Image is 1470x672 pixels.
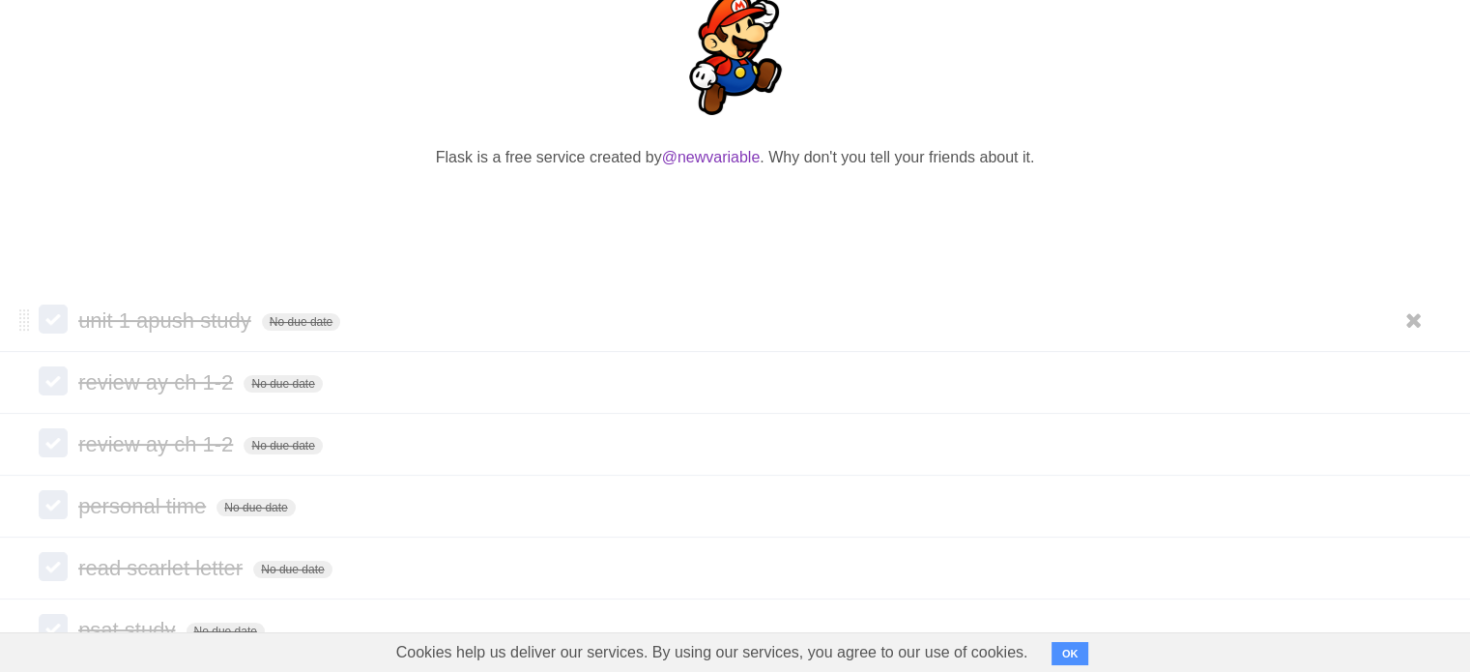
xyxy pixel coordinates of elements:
span: No due date [244,375,322,393]
button: OK [1052,642,1089,665]
label: Done [39,428,68,457]
span: unit 1 apush study [78,308,256,333]
label: Done [39,490,68,519]
span: Cookies help us deliver our services. By using our services, you agree to our use of cookies. [377,633,1048,672]
label: Done [39,614,68,643]
label: Done [39,552,68,581]
a: @newvariable [662,149,761,165]
span: read scarlet letter [78,556,247,580]
span: psat study [78,618,180,642]
span: No due date [262,313,340,331]
label: Done [39,366,68,395]
p: Flask is a free service created by . Why don't you tell your friends about it. [39,146,1431,169]
span: personal time [78,494,211,518]
span: review ay ch 1-2 [78,370,238,394]
span: No due date [216,499,295,516]
span: No due date [253,561,331,578]
label: Done [39,305,68,334]
span: No due date [187,623,265,640]
iframe: X Post Button [701,193,770,220]
span: No due date [244,437,322,454]
span: review ay ch 1-2 [78,432,238,456]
